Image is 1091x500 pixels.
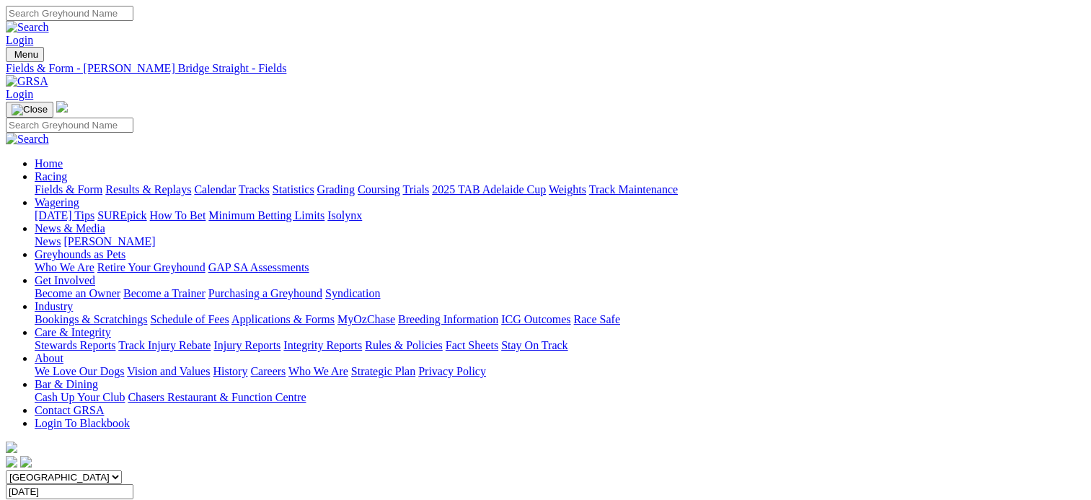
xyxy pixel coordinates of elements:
a: Track Maintenance [589,183,678,196]
a: Coursing [358,183,400,196]
a: Become a Trainer [123,287,206,299]
div: About [35,365,1085,378]
a: Breeding Information [398,313,498,325]
img: logo-grsa-white.png [56,101,68,113]
a: Integrity Reports [283,339,362,351]
a: How To Bet [150,209,206,222]
a: Grading [317,183,355,196]
a: Strategic Plan [351,365,415,377]
a: Fact Sheets [446,339,498,351]
a: Tracks [239,183,270,196]
a: Login To Blackbook [35,417,130,429]
a: Vision and Values [127,365,210,377]
a: Get Involved [35,274,95,286]
a: ICG Outcomes [501,313,570,325]
a: [DATE] Tips [35,209,94,222]
a: Racing [35,170,67,183]
a: Greyhounds as Pets [35,248,125,260]
a: Minimum Betting Limits [208,209,324,222]
div: Industry [35,313,1085,326]
img: GRSA [6,75,48,88]
a: Privacy Policy [418,365,486,377]
a: Login [6,88,33,100]
a: Results & Replays [105,183,191,196]
a: Contact GRSA [35,404,104,416]
a: Cash Up Your Club [35,391,125,403]
a: GAP SA Assessments [208,261,309,273]
a: Statistics [273,183,314,196]
a: MyOzChase [337,313,395,325]
button: Toggle navigation [6,47,44,62]
a: SUREpick [97,209,146,222]
div: Care & Integrity [35,339,1085,352]
a: Fields & Form - [PERSON_NAME] Bridge Straight - Fields [6,62,1085,75]
a: [PERSON_NAME] [63,235,155,247]
a: Purchasing a Greyhound [208,287,322,299]
input: Search [6,118,133,133]
div: Get Involved [35,287,1085,300]
a: Who We Are [288,365,348,377]
a: Isolynx [327,209,362,222]
a: Bookings & Scratchings [35,313,147,325]
a: Bar & Dining [35,378,98,390]
img: Close [12,104,48,115]
a: Home [35,157,63,170]
input: Search [6,6,133,21]
a: Applications & Forms [231,313,335,325]
a: Fields & Form [35,183,102,196]
div: Wagering [35,209,1085,222]
img: Search [6,21,49,34]
img: twitter.svg [20,456,32,468]
a: Rules & Policies [365,339,443,351]
a: News [35,235,61,247]
a: Who We Are [35,261,94,273]
a: Stay On Track [501,339,567,351]
a: Track Injury Rebate [118,339,211,351]
a: We Love Our Dogs [35,365,124,377]
div: Bar & Dining [35,391,1085,404]
a: Schedule of Fees [150,313,229,325]
a: Stewards Reports [35,339,115,351]
img: facebook.svg [6,456,17,468]
a: Care & Integrity [35,326,111,338]
a: Race Safe [573,313,619,325]
a: 2025 TAB Adelaide Cup [432,183,546,196]
img: logo-grsa-white.png [6,442,17,453]
a: Login [6,34,33,46]
a: Trials [402,183,429,196]
a: Retire Your Greyhound [97,261,206,273]
a: News & Media [35,222,105,234]
a: Injury Reports [213,339,281,351]
a: About [35,352,63,364]
a: Become an Owner [35,287,120,299]
a: Syndication [325,287,380,299]
a: Wagering [35,196,79,209]
div: Greyhounds as Pets [35,261,1085,274]
a: History [213,365,247,377]
a: Calendar [194,183,236,196]
div: News & Media [35,235,1085,248]
a: Chasers Restaurant & Function Centre [128,391,306,403]
a: Industry [35,300,73,312]
a: Careers [250,365,286,377]
input: Select date [6,484,133,499]
img: Search [6,133,49,146]
span: Menu [14,49,38,60]
a: Weights [549,183,586,196]
button: Toggle navigation [6,102,53,118]
div: Racing [35,183,1085,196]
